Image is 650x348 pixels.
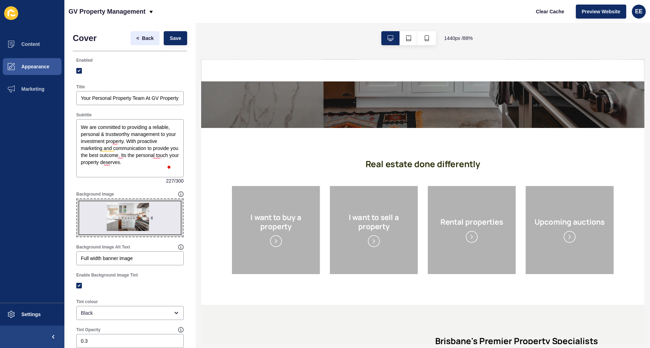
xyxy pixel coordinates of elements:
[76,272,138,278] label: Enable Background Image Tint
[176,177,184,184] span: 300
[136,35,139,42] span: <
[76,306,184,320] div: open menu
[76,112,92,118] label: Subtitle
[536,8,564,15] span: Clear Cache
[530,5,570,19] button: Clear Cache
[77,120,183,176] textarea: To enrich screen reader interactions, please activate Accessibility in Grammarly extension settings
[151,214,153,221] div: x
[164,31,187,45] button: Save
[107,113,397,124] h2: Real estate done differently
[76,191,114,197] label: Background Image
[3,42,501,74] div: Scroll
[76,244,130,250] label: Background Image Alt Text
[76,327,100,333] label: Tint Opacity
[73,33,97,43] h1: Cover
[170,35,181,42] span: Save
[76,84,85,90] label: Title
[266,314,469,326] h2: Brisbane's premier property specialists
[166,177,174,184] span: 227
[635,8,642,15] span: EE
[76,57,93,63] label: Enabled
[142,35,154,42] span: Back
[76,299,98,305] label: Tint colour
[130,31,160,45] button: <Back
[174,177,176,184] span: /
[576,5,626,19] button: Preview Website
[582,8,620,15] span: Preview Website
[69,3,146,20] p: GV Property Management
[444,35,473,42] span: 1440 px / 88 %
